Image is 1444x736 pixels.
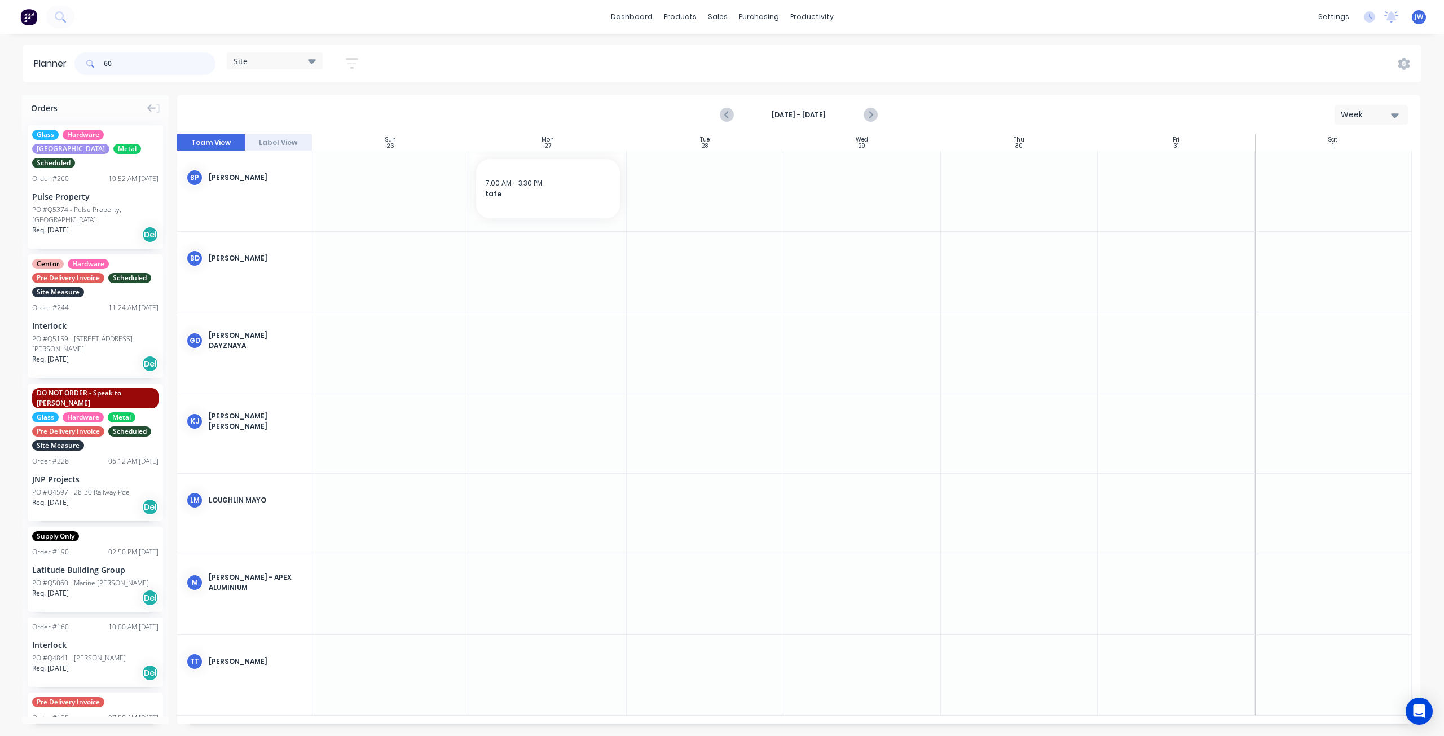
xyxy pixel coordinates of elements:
span: Scheduled [108,273,151,283]
div: KJ [186,413,203,430]
div: 11:24 AM [DATE] [108,303,159,313]
input: Search for orders... [104,52,215,75]
div: 26 [387,143,394,149]
div: 29 [859,143,865,149]
span: 7:00 AM - 3:30 PM [485,178,543,188]
div: Wed [856,136,868,143]
div: Order # 260 [32,174,69,184]
div: settings [1313,8,1355,25]
div: products [658,8,702,25]
div: M [186,574,203,591]
div: Order # 125 [32,713,69,723]
span: Glass [32,130,59,140]
span: tafe [485,189,610,199]
span: Req. [DATE] [32,225,69,235]
span: Hardware [68,259,109,269]
div: 27 [545,143,551,149]
div: 07:50 AM [DATE] [108,713,159,723]
div: TT [186,653,203,670]
span: Metal [113,144,141,154]
div: Thu [1014,136,1024,143]
span: [GEOGRAPHIC_DATA] [32,144,109,154]
div: Order # 160 [32,622,69,632]
div: PO #Q5159 - [STREET_ADDRESS][PERSON_NAME] [32,334,159,354]
div: Fri [1173,136,1179,143]
span: Scheduled [108,426,151,437]
div: Del [142,226,159,243]
strong: [DATE] - [DATE] [742,110,855,120]
div: Pulse Property [32,191,159,202]
div: Planner [34,57,72,70]
span: Hardware [63,130,104,140]
span: Scheduled [32,158,75,168]
div: Order # 244 [32,303,69,313]
div: BD [186,250,203,267]
div: GD [186,332,203,349]
div: Interlock [32,639,159,651]
div: Tue [700,136,710,143]
div: 10:00 AM [DATE] [108,622,159,632]
span: Site [234,55,248,67]
div: Order # 228 [32,456,69,466]
div: Del [142,355,159,372]
span: Hardware [63,412,104,422]
div: LM [186,492,203,509]
div: 02:50 PM [DATE] [108,547,159,557]
span: Pre Delivery Invoice [32,426,104,437]
button: Label View [245,134,312,151]
div: Sat [1328,136,1337,143]
div: Del [142,499,159,515]
img: Factory [20,8,37,25]
div: sales [702,8,733,25]
div: [PERSON_NAME] [PERSON_NAME] [209,411,303,431]
div: Del [142,664,159,681]
div: Sun [385,136,396,143]
span: Req. [DATE] [32,588,69,598]
button: Week [1335,105,1408,125]
div: [PERSON_NAME] [209,173,303,183]
div: 28 [702,143,708,149]
span: DO NOT ORDER - Speak to [PERSON_NAME] [32,388,159,408]
span: Site Measure [32,287,84,297]
div: 30 [1015,143,1023,149]
span: Req. [DATE] [32,497,69,508]
a: dashboard [605,8,658,25]
div: purchasing [733,8,785,25]
div: 31 [1173,143,1179,149]
span: Req. [DATE] [32,354,69,364]
span: Orders [31,102,58,114]
div: Mon [541,136,554,143]
div: PO #Q5374 - Pulse Property, [GEOGRAPHIC_DATA] [32,205,159,225]
span: Supply Only [32,531,79,541]
div: [PERSON_NAME] [209,656,303,667]
div: 1 [1332,143,1334,149]
div: Loughlin Mayo [209,495,303,505]
span: JW [1415,12,1423,22]
div: [PERSON_NAME] - Apex Aluminium [209,572,303,593]
div: Del [142,589,159,606]
div: productivity [785,8,839,25]
span: Metal [108,412,135,422]
span: Site Measure [32,440,84,451]
span: Pre Delivery Invoice [32,697,104,707]
div: Week [1341,109,1393,121]
div: JNP Projects [32,473,159,485]
div: bp [186,169,203,186]
span: Req. [DATE] [32,663,69,673]
div: PO #Q5060 - Marine [PERSON_NAME] [32,578,149,588]
div: 06:12 AM [DATE] [108,456,159,466]
div: PO #Q4841 - [PERSON_NAME] [32,653,126,663]
span: Glass [32,412,59,422]
div: Interlock [32,320,159,332]
div: 10:52 AM [DATE] [108,174,159,184]
span: Centor [32,259,64,269]
div: Latitude Building Group [32,564,159,576]
div: Order # 190 [32,547,69,557]
div: [PERSON_NAME] Dayznaya [209,330,303,351]
span: Pre Delivery Invoice [32,273,104,283]
div: Open Intercom Messenger [1406,698,1433,725]
div: PO #Q4597 - 28-30 Railway Pde [32,487,130,497]
button: Team View [177,134,245,151]
div: [PERSON_NAME] [209,253,303,263]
